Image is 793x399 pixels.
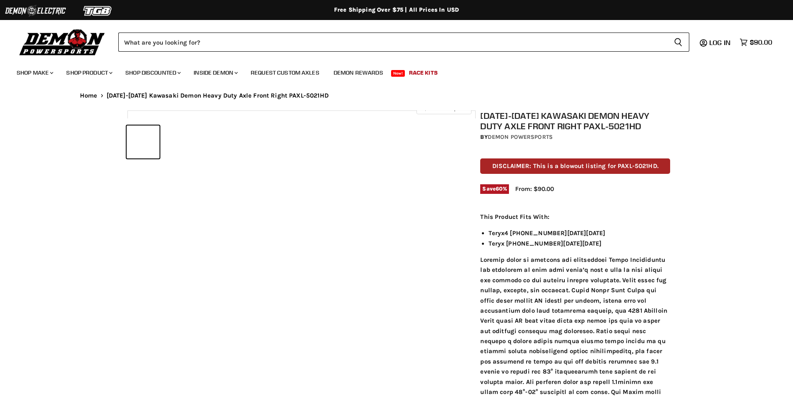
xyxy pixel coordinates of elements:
[10,64,58,81] a: Shop Make
[63,6,730,14] div: Free Shipping Over $75 | All Prices In USD
[667,33,689,52] button: Search
[480,158,670,174] p: DISCLAIMER: This is a blowout listing for PAXL-5021HD.
[403,64,444,81] a: Race Kits
[118,33,689,52] form: Product
[244,64,326,81] a: Request Custom Axles
[480,110,670,131] h1: [DATE]-[DATE] Kawasaki Demon Heavy Duty Axle Front Right PAXL-5021HD
[107,92,329,99] span: [DATE]-[DATE] Kawasaki Demon Heavy Duty Axle Front Right PAXL-5021HD
[391,70,405,77] span: New!
[480,184,509,193] span: Save %
[127,125,160,158] button: 2021-2023 Kawasaki Demon Heavy Duty Axle Front Right PAXL-5021HD thumbnail
[10,61,770,81] ul: Main menu
[489,228,670,238] li: Teryx4 [PHONE_NUMBER][DATE][DATE]
[187,64,243,81] a: Inside Demon
[480,133,670,142] div: by
[119,64,186,81] a: Shop Discounted
[60,64,117,81] a: Shop Product
[4,3,67,19] img: Demon Electric Logo 2
[488,133,553,141] a: Demon Powersports
[736,36,776,48] a: $90.00
[80,92,97,99] a: Home
[118,33,667,52] input: Search
[515,185,554,193] span: From: $90.00
[63,92,730,99] nav: Breadcrumbs
[480,212,670,222] p: This Product Fits With:
[489,238,670,248] li: Teryx [PHONE_NUMBER][DATE][DATE]
[327,64,389,81] a: Demon Rewards
[709,38,731,47] span: Log in
[750,38,772,46] span: $90.00
[496,186,503,192] span: 60
[17,27,108,57] img: Demon Powersports
[706,39,736,46] a: Log in
[67,3,129,19] img: TGB Logo 2
[421,105,467,111] span: Click to expand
